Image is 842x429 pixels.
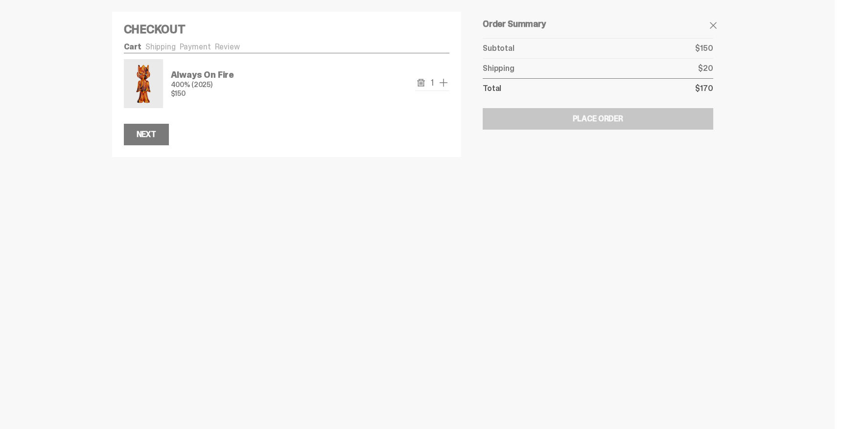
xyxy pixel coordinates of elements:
[171,81,234,88] p: 400% (2025)
[137,131,156,138] div: Next
[483,85,501,92] p: Total
[483,20,713,28] h5: Order Summary
[126,61,161,106] img: Always On Fire
[573,115,623,123] div: Place Order
[145,42,176,52] a: Shipping
[124,124,169,145] button: Next
[695,85,713,92] p: $170
[427,78,438,87] span: 1
[483,65,515,72] p: Shipping
[483,45,515,52] p: Subtotal
[171,90,234,97] p: $150
[483,108,713,130] button: Place Order
[124,23,450,35] h4: Checkout
[695,45,713,52] p: $150
[124,42,141,52] a: Cart
[415,77,427,89] button: remove
[698,65,713,72] p: $20
[171,70,234,79] p: Always On Fire
[438,77,449,89] button: add one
